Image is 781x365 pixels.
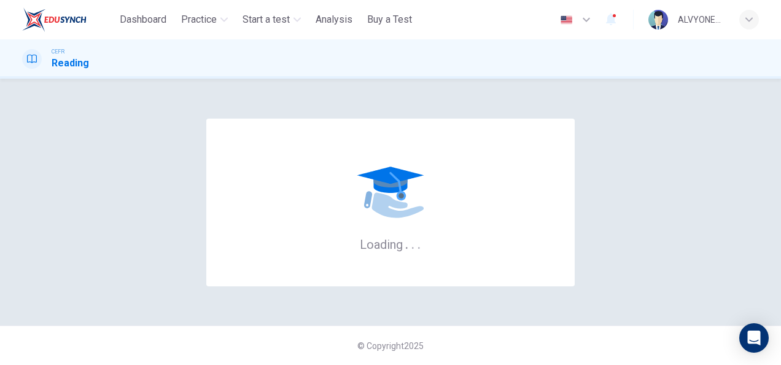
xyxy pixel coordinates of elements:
img: en [559,15,574,25]
span: CEFR [52,47,64,56]
a: ELTC logo [22,7,115,32]
h6: . [411,233,415,253]
button: Start a test [238,9,306,31]
span: Start a test [243,12,290,27]
img: ELTC logo [22,7,87,32]
button: Analysis [311,9,357,31]
span: Buy a Test [367,12,412,27]
img: Profile picture [648,10,668,29]
div: Open Intercom Messenger [739,323,769,353]
button: Buy a Test [362,9,417,31]
span: Practice [181,12,217,27]
div: ALVYONEE PEACE VITUS [678,12,725,27]
span: Analysis [316,12,352,27]
h1: Reading [52,56,89,71]
h6: Loading [360,236,421,252]
button: Dashboard [115,9,171,31]
h6: . [405,233,409,253]
button: Practice [176,9,233,31]
span: © Copyright 2025 [357,341,424,351]
span: Dashboard [120,12,166,27]
h6: . [417,233,421,253]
